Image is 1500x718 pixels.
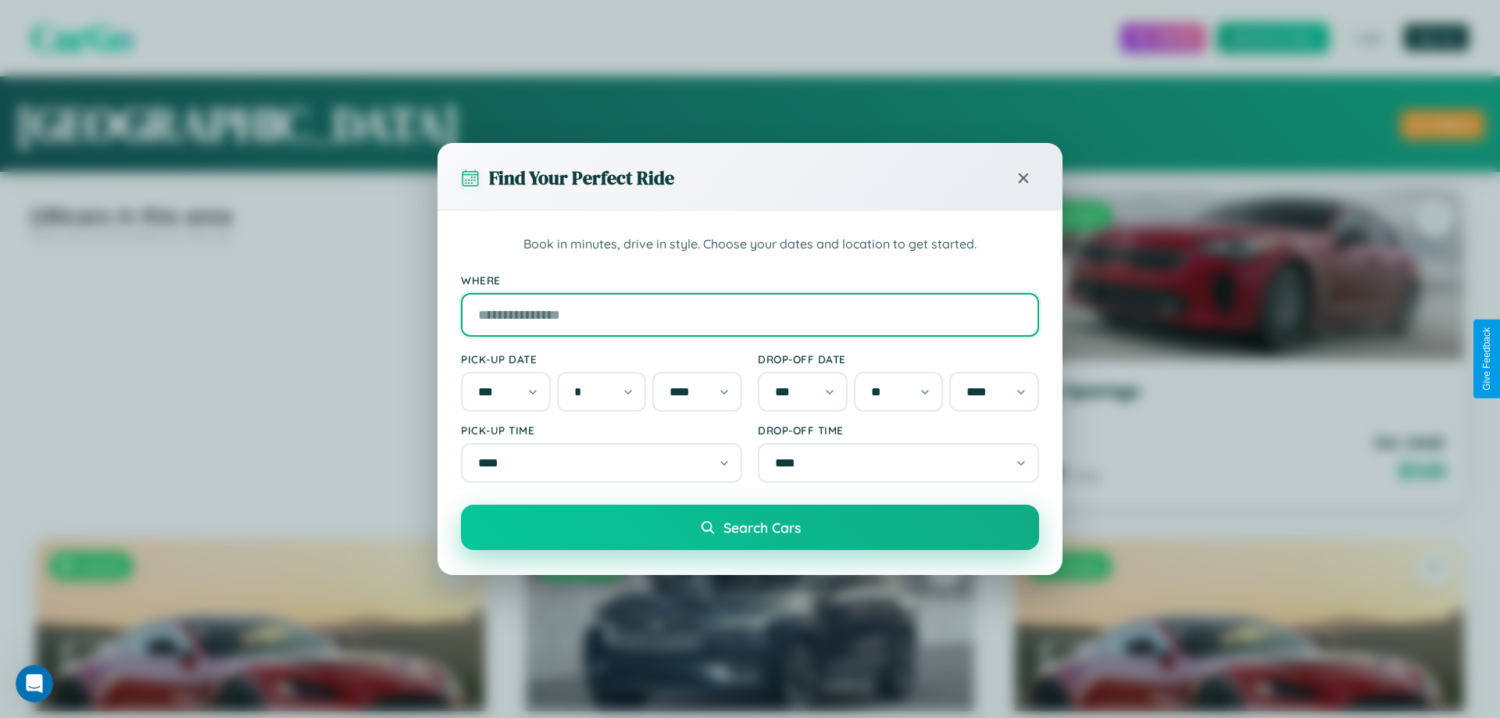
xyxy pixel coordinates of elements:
span: Search Cars [723,519,801,536]
label: Pick-up Date [461,352,742,366]
button: Search Cars [461,505,1039,550]
p: Book in minutes, drive in style. Choose your dates and location to get started. [461,234,1039,255]
label: Pick-up Time [461,423,742,437]
h3: Find Your Perfect Ride [489,165,674,191]
label: Drop-off Date [758,352,1039,366]
label: Drop-off Time [758,423,1039,437]
label: Where [461,273,1039,287]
